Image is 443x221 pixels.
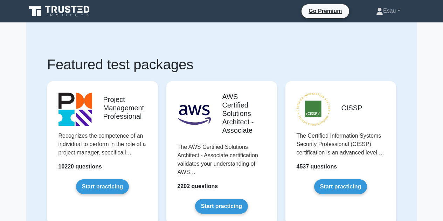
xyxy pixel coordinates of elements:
a: Start practicing [76,179,129,194]
h1: Featured test packages [47,56,396,73]
a: Start practicing [314,179,367,194]
a: Start practicing [195,199,248,214]
a: Go Premium [304,7,346,15]
a: Esau [359,4,417,18]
